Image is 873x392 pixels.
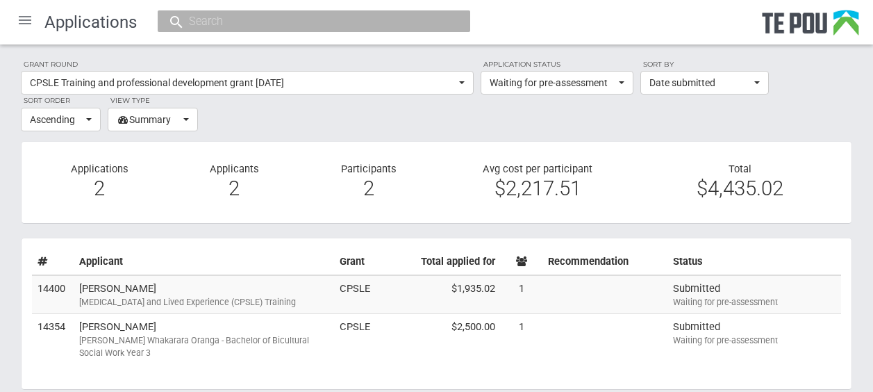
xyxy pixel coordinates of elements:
[74,275,334,314] td: [PERSON_NAME]
[376,314,501,365] td: $2,500.00
[640,58,769,71] label: Sort by
[481,71,633,95] button: Waiting for pre-assessment
[312,182,426,195] div: 2
[334,275,376,314] td: CPSLE
[74,314,334,365] td: [PERSON_NAME]
[639,163,841,195] div: Total
[108,95,198,107] label: View type
[21,108,101,131] button: Ascending
[32,314,74,365] td: 14354
[501,275,542,314] td: 1
[542,249,667,275] th: Recommendation
[447,182,628,195] div: $2,217.51
[649,182,831,195] div: $4,435.02
[177,182,291,195] div: 2
[32,163,167,202] div: Applications
[301,163,436,202] div: Participants
[481,58,633,71] label: Application status
[376,275,501,314] td: $1,935.02
[490,76,615,90] span: Waiting for pre-assessment
[334,314,376,365] td: CPSLE
[42,182,156,195] div: 2
[167,163,301,202] div: Applicants
[334,249,376,275] th: Grant
[32,275,74,314] td: 14400
[79,296,329,309] div: [MEDICAL_DATA] and Lived Experience (CPSLE) Training
[376,249,501,275] th: Total applied for
[667,275,841,314] td: Submitted
[501,314,542,365] td: 1
[30,76,456,90] span: CPSLE Training and professional development grant [DATE]
[30,113,83,126] span: Ascending
[79,334,329,359] div: [PERSON_NAME] Whakarara Oranga - Bachelor of Bicultural Social Work Year 3
[21,95,101,107] label: Sort order
[673,296,835,309] div: Waiting for pre-assessment
[436,163,638,202] div: Avg cost per participant
[640,71,769,95] button: Date submitted
[649,76,751,90] span: Date submitted
[21,71,474,95] button: CPSLE Training and professional development grant [DATE]
[667,314,841,365] td: Submitted
[185,14,429,28] input: Search
[673,334,835,347] div: Waiting for pre-assessment
[74,249,334,275] th: Applicant
[117,113,180,126] span: Summary
[667,249,841,275] th: Status
[108,108,198,131] button: Summary
[21,58,474,71] label: Grant round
